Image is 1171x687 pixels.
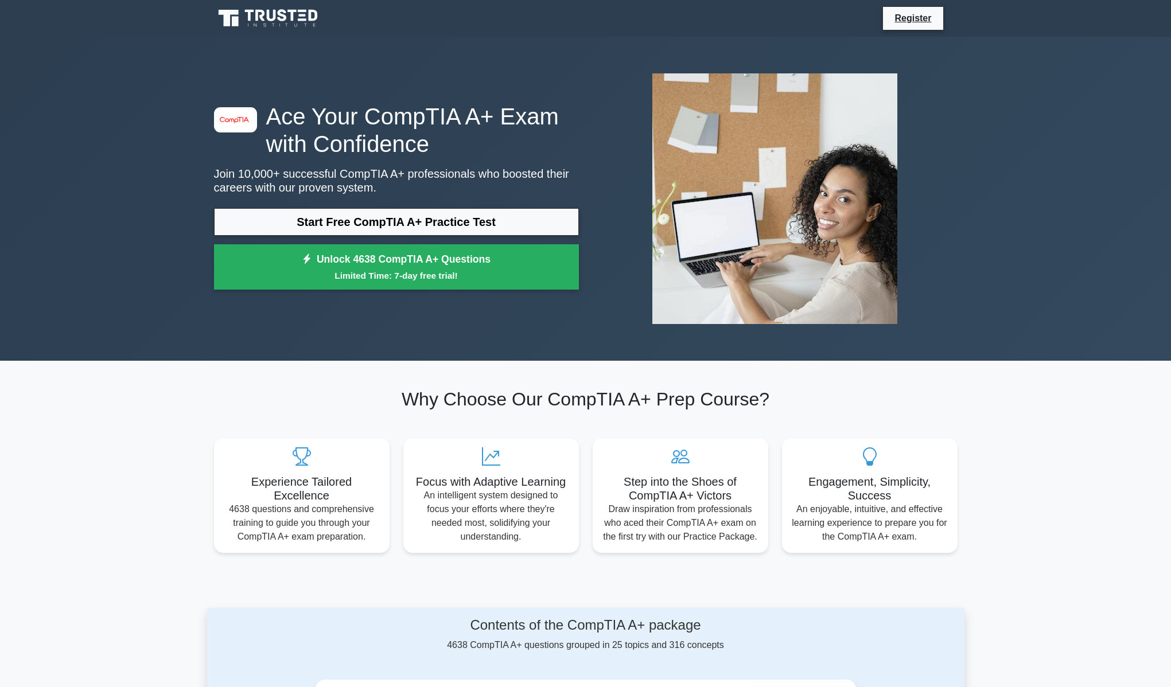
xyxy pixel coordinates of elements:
[223,502,380,544] p: 4638 questions and comprehensive training to guide you through your CompTIA A+ exam preparation.
[791,475,948,502] h5: Engagement, Simplicity, Success
[413,475,570,489] h5: Focus with Adaptive Learning
[214,244,579,290] a: Unlock 4638 CompTIA A+ QuestionsLimited Time: 7-day free trial!
[602,475,759,502] h5: Step into the Shoes of CompTIA A+ Victors
[214,103,579,158] h1: Ace Your CompTIA A+ Exam with Confidence
[223,475,380,502] h5: Experience Tailored Excellence
[413,489,570,544] p: An intelligent system designed to focus your efforts where they're needed most, solidifying your ...
[602,502,759,544] p: Draw inspiration from professionals who aced their CompTIA A+ exam on the first try with our Prac...
[316,617,856,652] div: 4638 CompTIA A+ questions grouped in 25 topics and 316 concepts
[888,11,938,25] a: Register
[791,502,948,544] p: An enjoyable, intuitive, and effective learning experience to prepare you for the CompTIA A+ exam.
[316,617,856,634] h4: Contents of the CompTIA A+ package
[214,388,958,410] h2: Why Choose Our CompTIA A+ Prep Course?
[214,167,579,194] p: Join 10,000+ successful CompTIA A+ professionals who boosted their careers with our proven system.
[214,208,579,236] a: Start Free CompTIA A+ Practice Test
[228,269,565,282] small: Limited Time: 7-day free trial!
